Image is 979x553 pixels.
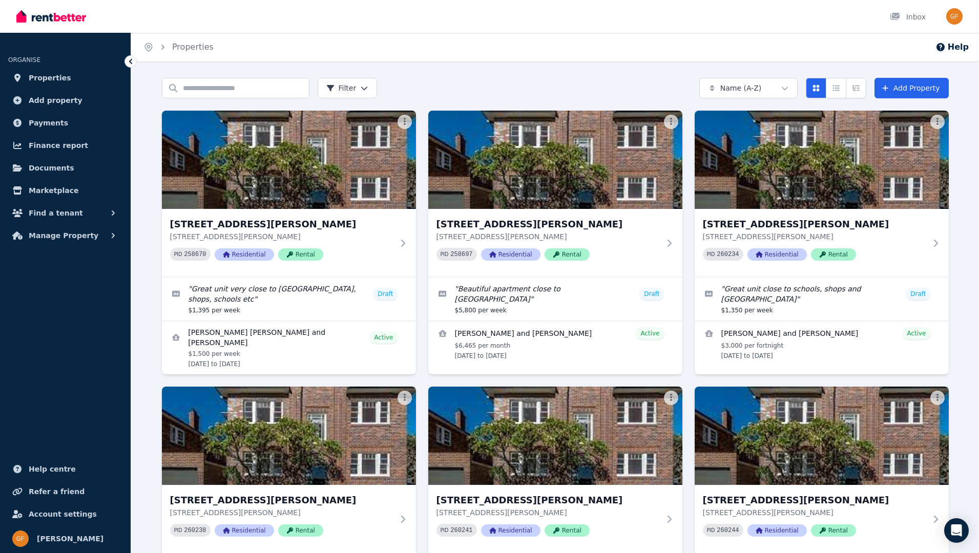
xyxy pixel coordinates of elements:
[131,33,226,61] nav: Breadcrumb
[162,321,416,374] a: View details for Nattan Maccarini Rubira Garcia and Bruno Dombkowisch
[170,507,393,518] p: [STREET_ADDRESS][PERSON_NAME]
[450,527,472,534] code: 260241
[278,524,323,537] span: Rental
[946,8,963,25] img: Giora Friede
[278,248,323,261] span: Rental
[29,94,82,107] span: Add property
[428,278,682,321] a: Edit listing: Beautiful apartment close to Bondi Beach
[664,115,678,129] button: More options
[890,12,926,22] div: Inbox
[215,524,274,537] span: Residential
[162,387,416,553] a: unit 4/81 Blair Street, North Bondi[STREET_ADDRESS][PERSON_NAME][STREET_ADDRESS][PERSON_NAME]PID ...
[8,459,122,479] a: Help centre
[8,504,122,524] a: Account settings
[184,251,206,258] code: 258670
[162,111,416,277] a: unit 1/81 Blair Street, North Bondi[STREET_ADDRESS][PERSON_NAME][STREET_ADDRESS][PERSON_NAME]PID ...
[695,387,949,485] img: unit 6/81 Blair Street, North Bondi
[806,78,826,98] button: Card view
[8,225,122,246] button: Manage Property
[29,139,88,152] span: Finance report
[29,207,83,219] span: Find a tenant
[29,508,97,520] span: Account settings
[826,78,846,98] button: Compact list view
[695,278,949,321] a: Edit listing: Great unit close to schools, shops and Bondi Beach
[481,524,540,537] span: Residential
[174,251,182,257] small: PID
[811,524,856,537] span: Rental
[703,217,926,231] h3: [STREET_ADDRESS][PERSON_NAME]
[29,72,71,84] span: Properties
[8,90,122,111] a: Add property
[170,217,393,231] h3: [STREET_ADDRESS][PERSON_NAME]
[8,135,122,156] a: Finance report
[8,158,122,178] a: Documents
[398,391,412,405] button: More options
[944,518,969,543] div: Open Intercom Messenger
[8,56,40,63] span: ORGANISE
[436,493,660,507] h3: [STREET_ADDRESS][PERSON_NAME]
[398,115,412,129] button: More options
[318,78,378,98] button: Filter
[174,527,182,533] small: PID
[29,117,68,129] span: Payments
[29,485,85,498] span: Refer a friend
[37,533,103,545] span: [PERSON_NAME]
[695,111,949,209] img: unit 3/81 Blair Street, North Bondi
[930,115,945,129] button: More options
[428,387,682,553] a: unit 5/81 Blair Street, North Bondi[STREET_ADDRESS][PERSON_NAME][STREET_ADDRESS][PERSON_NAME]PID ...
[707,251,715,257] small: PID
[326,83,357,93] span: Filter
[162,387,416,485] img: unit 4/81 Blair Street, North Bondi
[481,248,540,261] span: Residential
[12,530,29,547] img: Giora Friede
[545,248,590,261] span: Rental
[717,527,739,534] code: 260244
[8,481,122,502] a: Refer a friend
[436,231,660,242] p: [STREET_ADDRESS][PERSON_NAME]
[703,507,926,518] p: [STREET_ADDRESS][PERSON_NAME]
[811,248,856,261] span: Rental
[720,83,762,93] span: Name (A-Z)
[162,278,416,321] a: Edit listing: Great unit very close to Bondi Beach, shops, schools etc
[450,251,472,258] code: 258697
[930,391,945,405] button: More options
[16,9,86,24] img: RentBetter
[441,527,449,533] small: PID
[170,231,393,242] p: [STREET_ADDRESS][PERSON_NAME]
[172,42,214,52] a: Properties
[846,78,866,98] button: Expanded list view
[806,78,866,98] div: View options
[215,248,274,261] span: Residential
[8,180,122,201] a: Marketplace
[29,184,78,197] span: Marketplace
[695,387,949,553] a: unit 6/81 Blair Street, North Bondi[STREET_ADDRESS][PERSON_NAME][STREET_ADDRESS][PERSON_NAME]PID ...
[428,321,682,366] a: View details for Thomas Dyson and Lunia Ryan
[664,391,678,405] button: More options
[29,162,74,174] span: Documents
[699,78,798,98] button: Name (A-Z)
[428,111,682,277] a: unit 2/81 Blair Street, North Bondi[STREET_ADDRESS][PERSON_NAME][STREET_ADDRESS][PERSON_NAME]PID ...
[428,111,682,209] img: unit 2/81 Blair Street, North Bondi
[184,527,206,534] code: 260238
[717,251,739,258] code: 260234
[428,387,682,485] img: unit 5/81 Blair Street, North Bondi
[703,493,926,507] h3: [STREET_ADDRESS][PERSON_NAME]
[747,524,807,537] span: Residential
[170,493,393,507] h3: [STREET_ADDRESS][PERSON_NAME]
[935,41,969,53] button: Help
[436,217,660,231] h3: [STREET_ADDRESS][PERSON_NAME]
[747,248,807,261] span: Residential
[707,527,715,533] small: PID
[545,524,590,537] span: Rental
[162,111,416,209] img: unit 1/81 Blair Street, North Bondi
[29,463,76,475] span: Help centre
[703,231,926,242] p: [STREET_ADDRESS][PERSON_NAME]
[436,507,660,518] p: [STREET_ADDRESS][PERSON_NAME]
[695,321,949,366] a: View details for John Susa and Barbara Vidos
[441,251,449,257] small: PID
[695,111,949,277] a: unit 3/81 Blair Street, North Bondi[STREET_ADDRESS][PERSON_NAME][STREET_ADDRESS][PERSON_NAME]PID ...
[874,78,949,98] a: Add Property
[8,113,122,133] a: Payments
[8,68,122,88] a: Properties
[29,229,98,242] span: Manage Property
